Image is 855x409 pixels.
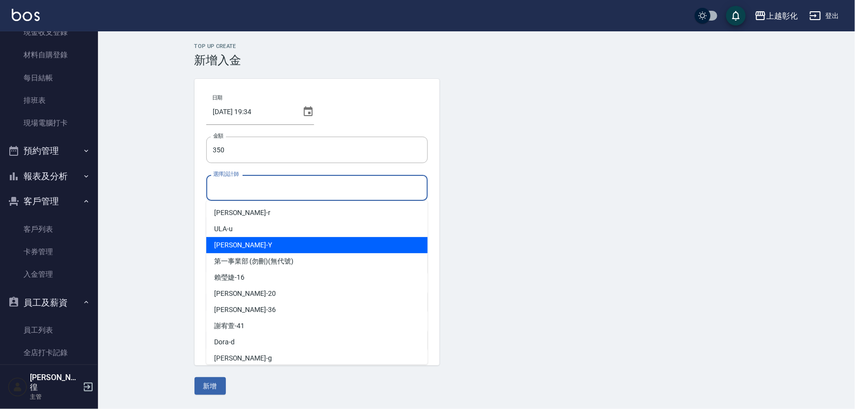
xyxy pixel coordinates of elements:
div: 上越彰化 [766,10,798,22]
a: 卡券管理 [4,241,94,263]
a: 入金管理 [4,263,94,286]
label: 日期 [212,94,222,101]
button: save [726,6,746,25]
a: 全店打卡記錄 [4,341,94,364]
a: 材料自購登錄 [4,44,94,66]
span: Dora -d [214,337,235,347]
h2: Top Up Create [195,43,759,49]
span: 第一事業部 (勿刪) (無代號) [214,256,293,266]
button: 預約管理 [4,138,94,164]
h5: [PERSON_NAME]徨 [30,373,80,392]
span: [PERSON_NAME] -Y [214,240,272,250]
label: 選擇設計師 [213,170,239,178]
span: 謝宥萱 -41 [214,321,244,331]
img: Person [8,377,27,397]
button: 報表及分析 [4,164,94,189]
button: 上越彰化 [751,6,802,26]
a: 現場電腦打卡 [4,112,94,134]
button: 員工及薪資 [4,290,94,315]
span: [PERSON_NAME] -g [214,353,272,363]
button: 登出 [806,7,843,25]
a: 排班表 [4,89,94,112]
h3: 新增入金 [195,53,759,67]
p: 主管 [30,392,80,401]
button: 新增 [195,377,226,395]
span: [PERSON_NAME] -20 [214,289,276,299]
span: ULA -u [214,224,233,234]
a: 客戶列表 [4,218,94,241]
a: 每日結帳 [4,67,94,89]
label: 金額 [213,132,223,140]
img: Logo [12,9,40,21]
button: 客戶管理 [4,189,94,214]
span: [PERSON_NAME] -36 [214,305,276,315]
a: 現金收支登錄 [4,21,94,44]
span: 賴瑩婕 -16 [214,272,244,283]
span: [PERSON_NAME] -r [214,208,270,218]
a: 員工列表 [4,319,94,341]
